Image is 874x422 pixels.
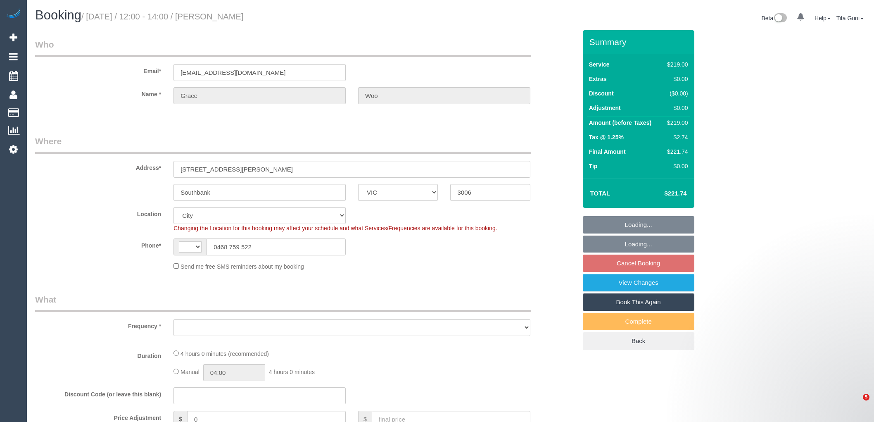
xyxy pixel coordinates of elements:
label: Extras [589,75,607,83]
span: 4 hours 0 minutes (recommended) [180,350,269,357]
small: / [DATE] / 12:00 - 14:00 / [PERSON_NAME] [81,12,244,21]
label: Tip [589,162,598,170]
legend: Where [35,135,531,154]
input: Email* [173,64,346,81]
div: $0.00 [664,162,688,170]
legend: What [35,293,531,312]
input: Last Name* [358,87,530,104]
label: Discount Code (or leave this blank) [29,387,167,398]
legend: Who [35,38,531,57]
label: Duration [29,349,167,360]
input: Suburb* [173,184,346,201]
iframe: Intercom live chat [846,394,866,414]
label: Frequency * [29,319,167,330]
label: Address* [29,161,167,172]
img: New interface [773,13,787,24]
span: Changing the Location for this booking may affect your schedule and what Services/Frequencies are... [173,225,497,231]
input: Phone* [207,238,346,255]
div: $0.00 [664,104,688,112]
a: Beta [761,15,787,21]
span: Send me free SMS reminders about my booking [180,263,304,270]
span: Manual [180,369,199,375]
div: $2.74 [664,133,688,141]
label: Price Adjustment [29,411,167,422]
span: Booking [35,8,81,22]
a: Help [815,15,831,21]
div: $219.00 [664,60,688,69]
h4: $221.74 [639,190,686,197]
div: $219.00 [664,119,688,127]
label: Tax @ 1.25% [589,133,624,141]
label: Discount [589,89,614,98]
span: 4 hours 0 minutes [269,369,315,375]
div: ($0.00) [664,89,688,98]
a: View Changes [583,274,694,291]
input: Post Code* [450,184,530,201]
a: Book This Again [583,293,694,311]
label: Service [589,60,610,69]
label: Final Amount [589,148,626,156]
a: Back [583,332,694,350]
span: 5 [863,394,869,401]
label: Adjustment [589,104,621,112]
label: Phone* [29,238,167,250]
a: Tifa Guni [836,15,864,21]
label: Amount (before Taxes) [589,119,651,127]
div: $0.00 [664,75,688,83]
strong: Total [590,190,610,197]
label: Name * [29,87,167,98]
div: $221.74 [664,148,688,156]
label: Location [29,207,167,218]
img: Automaid Logo [5,8,21,20]
input: First Name* [173,87,346,104]
label: Email* [29,64,167,75]
h3: Summary [589,37,690,47]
